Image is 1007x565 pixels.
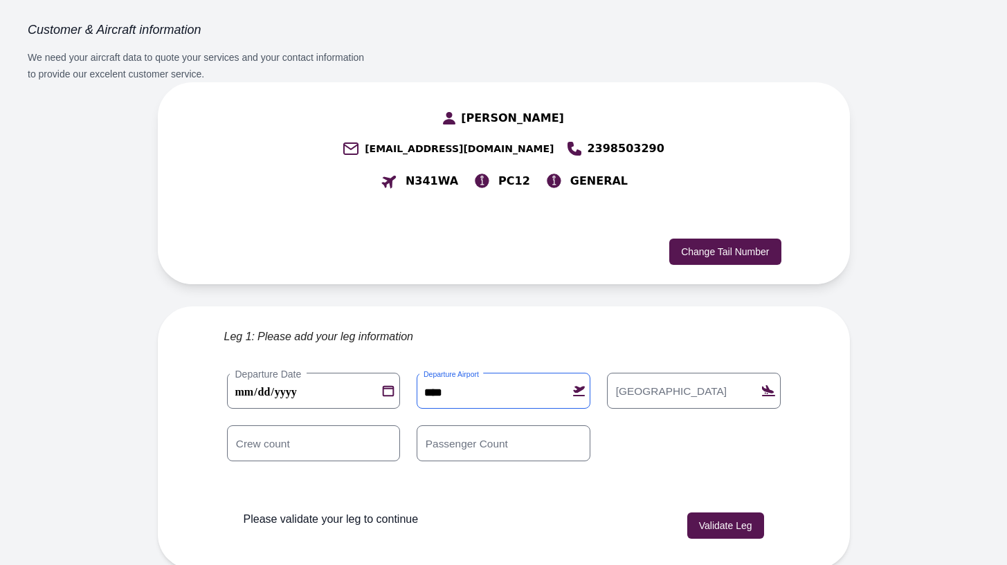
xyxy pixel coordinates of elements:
[687,512,764,539] button: Validate Leg
[587,140,664,157] span: 2398503290
[570,173,628,189] span: GENERAL
[230,367,307,381] label: Departure Date
[28,52,364,80] span: We need your aircraft data to quote your services and your contact information to provide our exc...
[365,142,554,156] span: [EMAIL_ADDRESS][DOMAIN_NAME]
[610,383,733,398] label: [GEOGRAPHIC_DATA]
[419,436,514,451] label: Passenger Count
[406,173,458,189] span: N341WA
[419,369,483,379] label: Departure Airport
[244,511,419,528] p: Please validate your leg to continue
[224,328,255,345] span: Leg 1:
[461,110,564,127] span: [PERSON_NAME]
[230,436,296,451] label: Crew count
[257,328,413,345] span: Please add your leg information
[669,239,781,265] button: Change Tail Number
[498,173,530,189] span: PC12
[28,21,374,38] h3: Customer & Aircraft information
